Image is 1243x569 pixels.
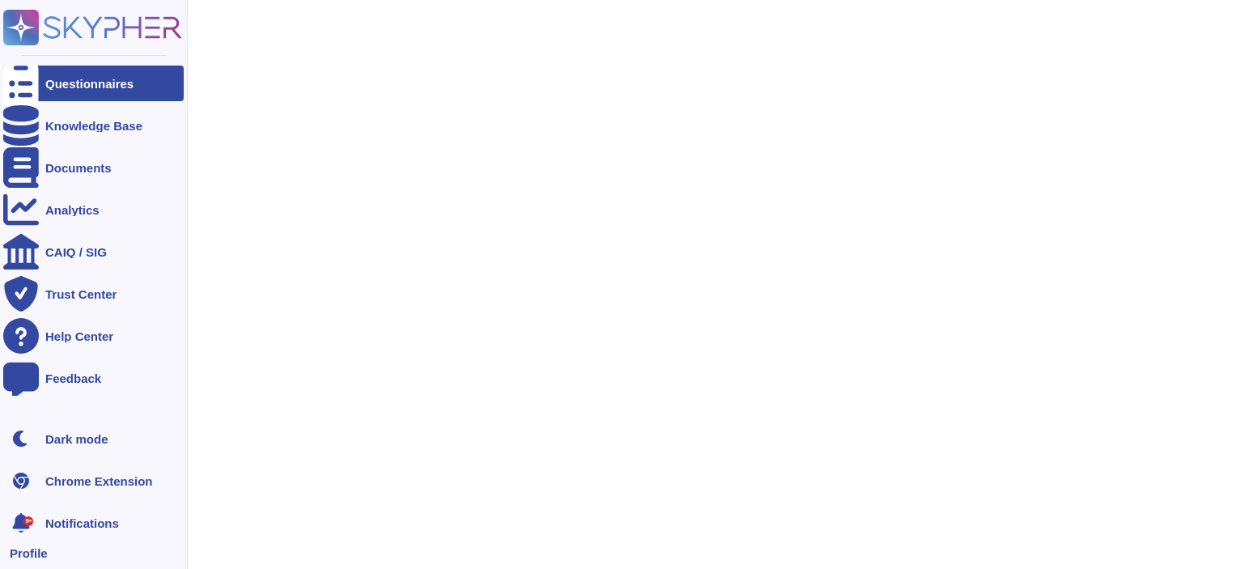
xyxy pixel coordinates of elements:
[3,66,184,101] a: Questionnaires
[3,234,184,270] a: CAIQ / SIG
[45,162,112,174] div: Documents
[45,246,107,258] div: CAIQ / SIG
[3,192,184,227] a: Analytics
[45,120,142,132] div: Knowledge Base
[3,463,184,499] a: Chrome Extension
[3,318,184,354] a: Help Center
[45,288,117,300] div: Trust Center
[45,517,119,529] span: Notifications
[3,108,184,143] a: Knowledge Base
[3,276,184,312] a: Trust Center
[45,204,100,216] div: Analytics
[23,516,33,526] div: 9+
[45,475,153,487] div: Chrome Extension
[10,547,48,559] span: Profile
[45,433,108,445] div: Dark mode
[45,372,101,384] div: Feedback
[3,150,184,185] a: Documents
[3,360,184,396] a: Feedback
[45,78,134,90] div: Questionnaires
[45,330,113,342] div: Help Center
